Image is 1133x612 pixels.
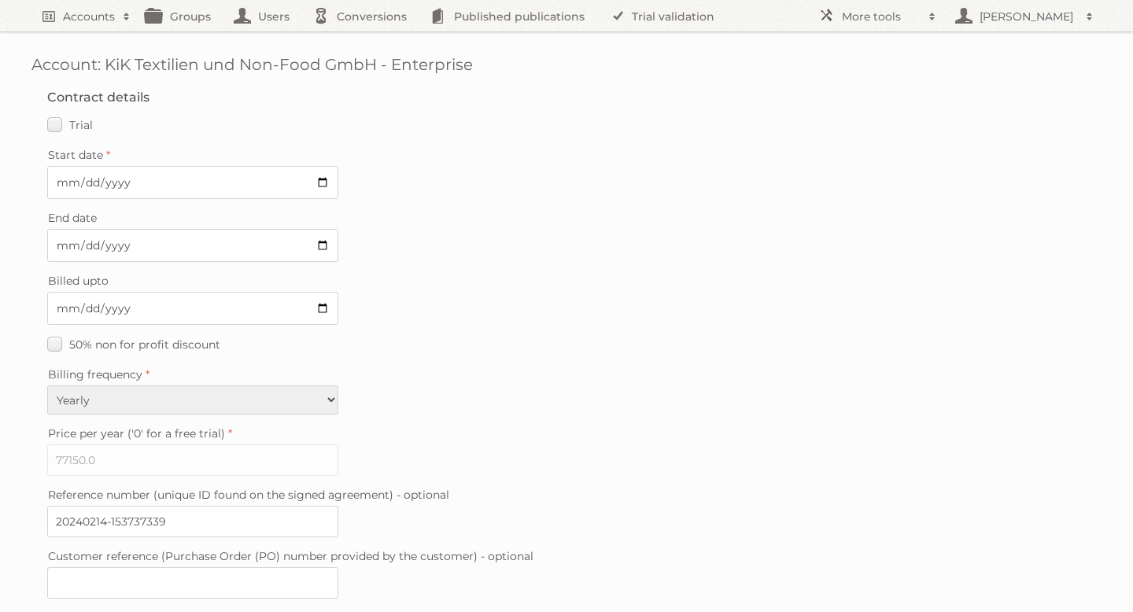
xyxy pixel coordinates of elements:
span: Trial [69,118,93,132]
span: Customer reference (Purchase Order (PO) number provided by the customer) - optional [48,549,533,563]
span: Billing frequency [48,367,142,382]
h2: [PERSON_NAME] [976,9,1078,24]
span: Reference number (unique ID found on the signed agreement) - optional [48,488,449,502]
span: Price per year ('0' for a free trial) [48,426,225,441]
h2: Accounts [63,9,115,24]
h1: Account: KiK Textilien und Non-Food GmbH - Enterprise [31,55,1102,74]
legend: Contract details [47,90,149,105]
span: End date [48,211,97,225]
h2: More tools [842,9,921,24]
span: Start date [48,148,103,162]
span: Billed upto [48,274,109,288]
span: 50% non for profit discount [69,337,220,352]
